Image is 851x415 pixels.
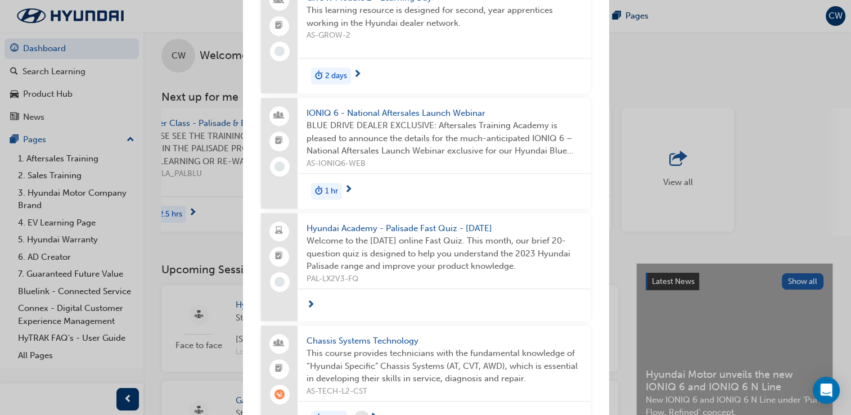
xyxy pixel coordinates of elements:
[307,119,582,157] span: BLUE DRIVE DEALER EXCLUSIVE: Aftersales Training Academy is pleased to announce the details for t...
[325,185,338,198] span: 1 hr
[261,213,591,321] a: Hyundai Academy - Palisade Fast Quiz - [DATE]Welcome to the [DATE] online Fast Quiz. This month, ...
[274,46,285,56] span: learningRecordVerb_NONE-icon
[315,184,323,199] span: duration-icon
[275,336,283,351] span: people-icon
[261,98,591,209] a: IONIQ 6 - National Aftersales Launch WebinarBLUE DRIVE DEALER EXCLUSIVE: Aftersales Training Acad...
[325,70,347,83] span: 2 days
[275,224,283,238] span: laptop-icon
[275,19,283,33] span: booktick-icon
[275,134,283,148] span: booktick-icon
[307,29,582,42] span: AS-GROW-2
[307,300,315,310] span: next-icon
[275,362,283,376] span: booktick-icon
[813,377,840,404] div: Open Intercom Messenger
[307,347,582,385] span: This course provides technicians with the fundamental knowledge of “Hyundai Specific” Chassis Sys...
[274,277,285,287] span: learningRecordVerb_NONE-icon
[307,273,582,286] span: PAL-LX2V3-FQ
[307,335,582,348] span: Chassis Systems Technology
[344,185,353,195] span: next-icon
[315,69,323,83] span: duration-icon
[353,70,362,80] span: next-icon
[275,109,283,123] span: people-icon
[307,107,582,120] span: IONIQ 6 - National Aftersales Launch Webinar
[307,157,582,170] span: AS-IONIQ6-WEB
[307,222,582,235] span: Hyundai Academy - Palisade Fast Quiz - [DATE]
[274,161,285,172] span: learningRecordVerb_NONE-icon
[307,234,582,273] span: Welcome to the [DATE] online Fast Quiz. This month, our brief 20-question quiz is designed to hel...
[274,389,285,399] span: learningRecordVerb_WAITLIST-icon
[275,249,283,264] span: booktick-icon
[307,4,582,29] span: This learning resource is designed for second, year apprentices working in the Hyundai dealer net...
[307,385,582,398] span: AS-TECH-L2-CST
